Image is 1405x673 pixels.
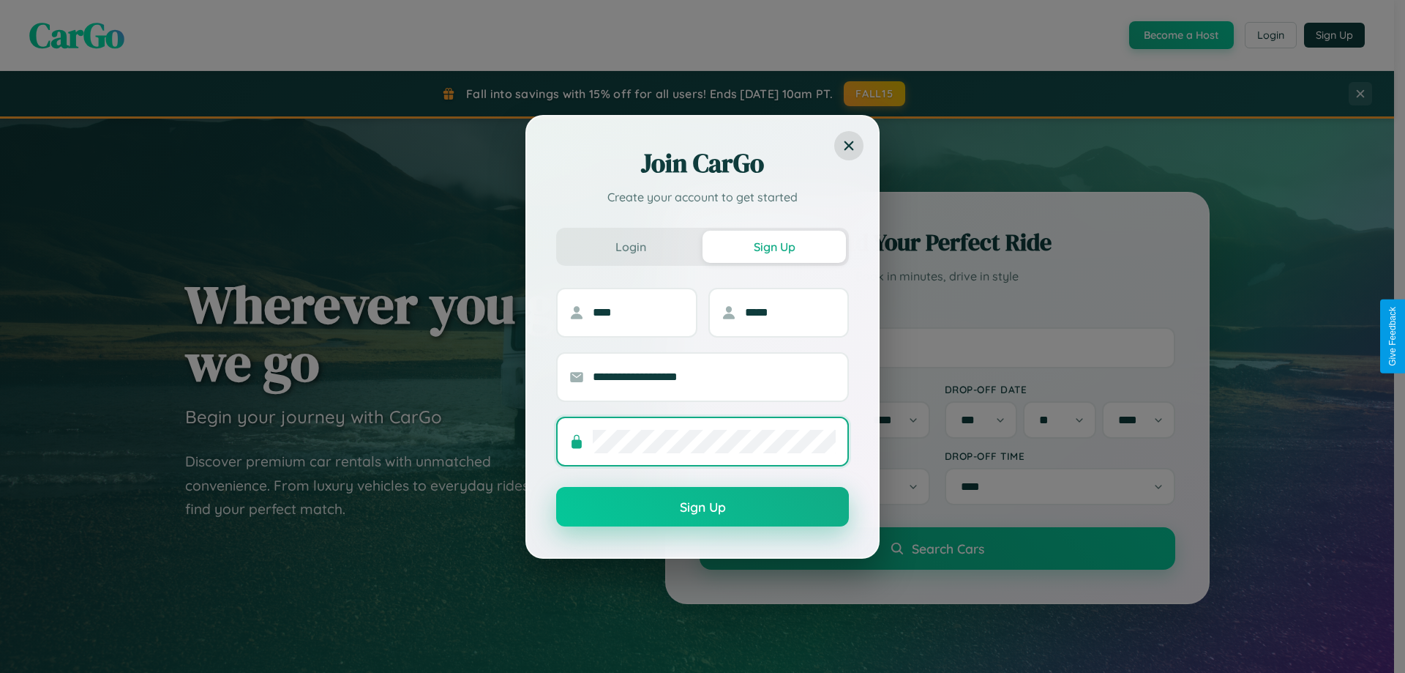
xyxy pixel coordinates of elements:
button: Sign Up [702,231,846,263]
button: Login [559,231,702,263]
h2: Join CarGo [556,146,849,181]
div: Give Feedback [1387,307,1398,366]
p: Create your account to get started [556,188,849,206]
button: Sign Up [556,487,849,527]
